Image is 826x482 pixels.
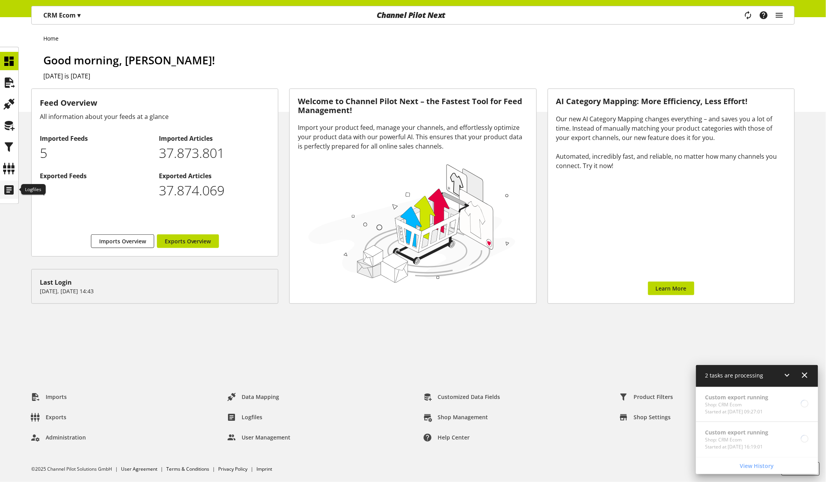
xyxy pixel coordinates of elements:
span: Help center [438,433,470,441]
h2: Exported Feeds [40,171,151,181]
p: CRM Ecom [43,11,80,20]
span: 2 tasks are processing [705,372,764,379]
div: Our new AI Category Mapping changes everything – and saves you a lot of time. Instead of manually... [556,114,786,170]
a: Learn More [648,282,694,295]
h2: Imported Articles [159,134,270,143]
span: Imports Overview [99,237,146,245]
a: User Agreement [121,466,157,472]
h2: Exported Articles [159,171,270,181]
a: User Management [221,431,297,445]
a: Imports [25,390,73,404]
span: Exports [46,413,66,421]
a: Help center [417,431,476,445]
span: Product Filters [634,393,673,401]
div: Last Login [40,278,270,287]
div: Logfiles [21,184,46,195]
p: 37873801 [159,143,270,163]
h3: Feed Overview [40,97,270,109]
img: 78e1b9dcff1e8392d83655fcfc870417.svg [306,161,518,285]
a: Data Mapping [221,390,285,404]
a: Customized Data Fields [417,390,507,404]
a: View History [698,459,817,473]
h3: Welcome to Channel Pilot Next – the Fastest Tool for Feed Management! [298,97,528,115]
span: Exports Overview [165,237,211,245]
a: Exports [25,410,73,424]
span: Logfiles [242,413,262,421]
p: [DATE], [DATE] 14:43 [40,287,270,295]
a: Shop Management [417,410,495,424]
span: Shop Management [438,413,488,421]
span: Administration [46,433,86,441]
span: Data Mapping [242,393,279,401]
a: Terms & Conditions [166,466,209,472]
div: Import your product feed, manage your channels, and effortlessly optimize your product data with ... [298,123,528,151]
a: Shop Settings [613,410,677,424]
p: 37874069 [159,181,270,200]
span: View History [740,462,774,470]
span: Imports [46,393,67,401]
a: Privacy Policy [218,466,247,472]
h3: AI Category Mapping: More Efficiency, Less Effort! [556,97,786,106]
a: Product Filters [613,390,680,404]
p: 1 [40,181,151,200]
a: Logfiles [221,410,269,424]
a: Administration [25,431,92,445]
a: Exports Overview [157,234,219,248]
span: Customized Data Fields [438,393,500,401]
span: Good morning, [PERSON_NAME]! [43,53,215,67]
a: Imprint [256,466,272,472]
span: User Management [242,433,290,441]
a: Imports Overview [91,234,154,248]
div: All information about your feeds at a glance [40,112,270,121]
p: 5 [40,143,151,163]
nav: main navigation [31,6,795,25]
span: ▾ [77,11,80,19]
span: Learn More [656,284,687,292]
h2: Imported Feeds [40,134,151,143]
h2: [DATE] is [DATE] [43,71,795,81]
li: ©2025 Channel Pilot Solutions GmbH [31,466,121,473]
span: Shop Settings [634,413,671,421]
